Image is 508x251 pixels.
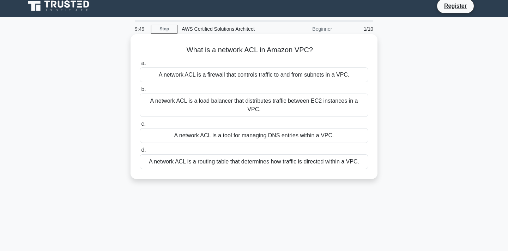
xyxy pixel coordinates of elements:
[151,25,177,34] a: Stop
[141,147,146,153] span: d.
[140,94,368,117] div: A network ACL is a load balancer that distributes traffic between EC2 instances in a VPC.
[141,121,145,127] span: c.
[141,86,146,92] span: b.
[336,22,377,36] div: 1/10
[177,22,274,36] div: AWS Certified Solutions Architect
[141,60,146,66] span: a.
[140,154,368,169] div: A network ACL is a routing table that determines how traffic is directed within a VPC.
[440,1,471,10] a: Register
[140,67,368,82] div: A network ACL is a firewall that controls traffic to and from subnets in a VPC.
[140,128,368,143] div: A network ACL is a tool for managing DNS entries within a VPC.
[131,22,151,36] div: 9:49
[139,46,369,55] h5: What is a network ACL in Amazon VPC?
[274,22,336,36] div: Beginner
